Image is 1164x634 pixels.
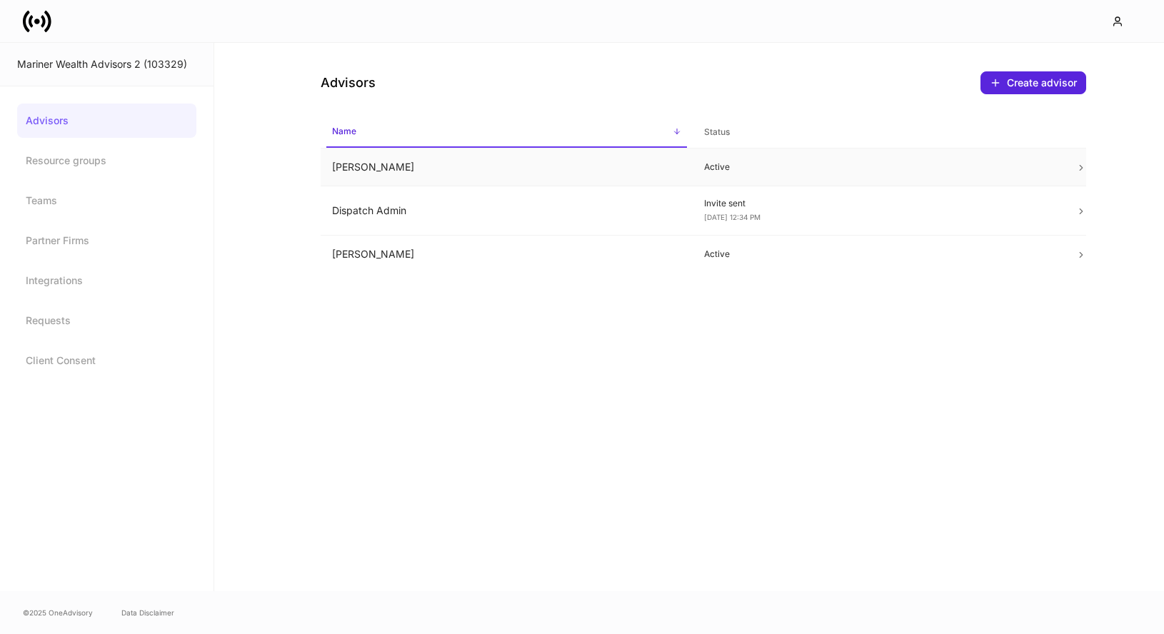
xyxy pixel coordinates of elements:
[332,124,356,138] h6: Name
[704,198,1053,209] p: Invite sent
[321,149,693,186] td: [PERSON_NAME]
[326,117,687,148] span: Name
[704,161,1053,173] p: Active
[17,183,196,218] a: Teams
[17,303,196,338] a: Requests
[321,186,693,236] td: Dispatch Admin
[17,104,196,138] a: Advisors
[980,71,1086,94] button: Create advisor
[23,607,93,618] span: © 2025 OneAdvisory
[17,343,196,378] a: Client Consent
[321,236,693,273] td: [PERSON_NAME]
[17,263,196,298] a: Integrations
[17,57,196,71] div: Mariner Wealth Advisors 2 (103329)
[121,607,174,618] a: Data Disclaimer
[321,74,376,91] h4: Advisors
[704,125,730,139] h6: Status
[990,77,1077,89] div: Create advisor
[698,118,1059,147] span: Status
[17,144,196,178] a: Resource groups
[17,223,196,258] a: Partner Firms
[704,213,761,221] span: [DATE] 12:34 PM
[704,248,1053,260] p: Active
